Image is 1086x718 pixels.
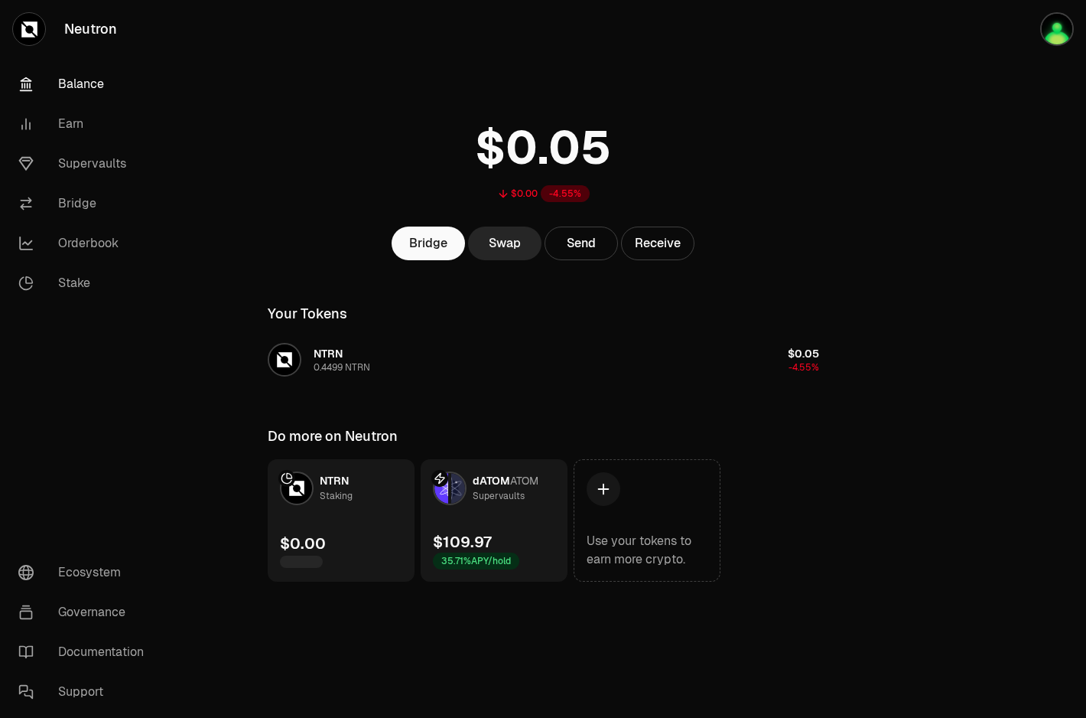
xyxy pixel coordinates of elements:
[280,533,326,554] div: $0.00
[574,459,720,582] a: Use your tokens to earn more crypto.
[510,474,538,488] span: ATOM
[473,474,510,488] span: dATOM
[268,459,415,582] a: NTRN LogoNTRNStaking$0.00
[545,227,618,260] button: Send
[788,361,819,374] span: -4.55%
[6,632,165,672] a: Documentation
[258,337,828,383] button: NTRN LogoNTRN0.4499 NTRN$0.05-4.55%
[433,531,492,553] div: $109.97
[6,592,165,632] a: Governance
[6,672,165,712] a: Support
[6,104,165,144] a: Earn
[6,263,165,303] a: Stake
[269,344,300,375] img: NTRN Logo
[434,473,448,504] img: dATOM Logo
[6,224,165,263] a: Orderbook
[6,144,165,184] a: Supervaults
[314,347,343,361] span: NTRN
[541,185,590,202] div: -4.55%
[6,184,165,224] a: Bridge
[6,64,165,104] a: Balance
[433,553,519,570] div: 35.71% APY/hold
[320,474,349,488] span: NTRN
[320,488,353,504] div: Staking
[421,459,567,582] a: dATOM LogoATOM LogodATOMATOMSupervaults$109.9735.71%APY/hold
[587,532,707,569] div: Use your tokens to earn more crypto.
[468,227,541,260] a: Swap
[268,303,347,325] div: Your Tokens
[1040,12,1074,46] img: kol
[268,426,398,447] div: Do more on Neutron
[451,473,465,504] img: ATOM Logo
[788,347,819,361] span: $0.05
[281,473,312,504] img: NTRN Logo
[473,488,525,504] div: Supervaults
[511,188,538,200] div: $0.00
[6,553,165,592] a: Ecosystem
[621,227,694,260] button: Receive
[392,227,465,260] a: Bridge
[314,361,370,374] div: 0.4499 NTRN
